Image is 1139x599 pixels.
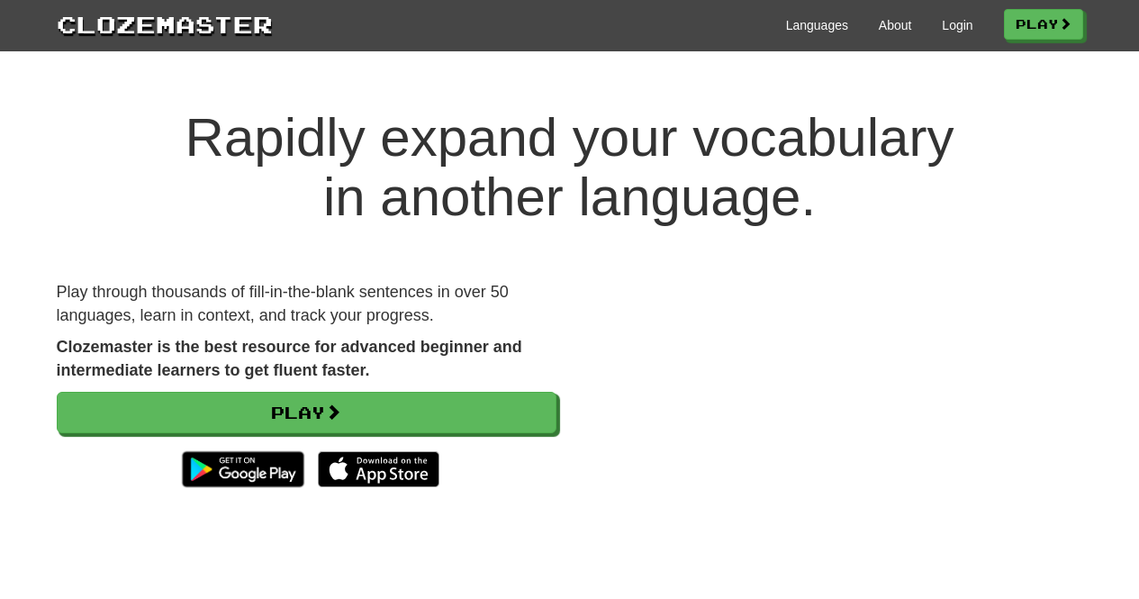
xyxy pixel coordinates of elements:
img: Download_on_the_App_Store_Badge_US-UK_135x40-25178aeef6eb6b83b96f5f2d004eda3bffbb37122de64afbaef7... [318,451,439,487]
strong: Clozemaster is the best resource for advanced beginner and intermediate learners to get fluent fa... [57,338,522,379]
a: Languages [786,16,848,34]
p: Play through thousands of fill-in-the-blank sentences in over 50 languages, learn in context, and... [57,281,556,327]
a: Play [57,392,556,433]
a: About [879,16,912,34]
a: Clozemaster [57,7,273,41]
img: Get it on Google Play [173,442,312,496]
a: Login [942,16,972,34]
a: Play [1004,9,1083,40]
